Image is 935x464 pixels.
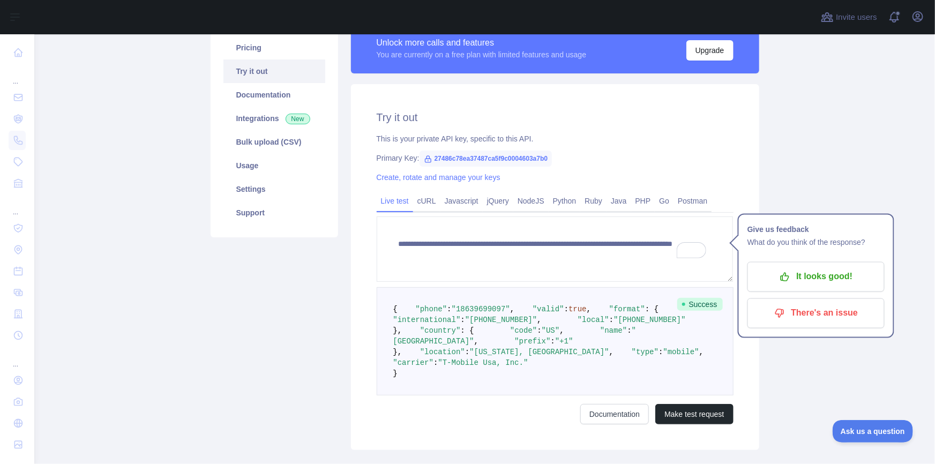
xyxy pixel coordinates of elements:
span: : [551,337,555,346]
span: : [537,326,541,335]
span: "T-Mobile Usa, Inc." [438,358,528,367]
div: ... [9,64,26,86]
a: Documentation [223,83,325,107]
span: : [461,316,465,324]
a: Pricing [223,36,325,59]
a: Live test [377,192,413,209]
span: }, [393,326,402,335]
a: Python [549,192,581,209]
span: "US" [542,326,560,335]
span: }, [393,348,402,356]
p: There's an issue [756,304,877,323]
span: , [699,348,704,356]
span: 27486c78ea37487ca5f9c0004603a7b0 [420,151,552,167]
button: Upgrade [686,40,734,61]
span: New [286,114,310,124]
span: "name" [600,326,627,335]
h1: Give us feedback [747,223,885,236]
span: Invite users [836,11,877,24]
span: , [474,337,478,346]
span: { [393,305,398,313]
span: "local" [578,316,609,324]
a: Javascript [440,192,483,209]
a: Settings [223,177,325,201]
span: : [433,358,438,367]
div: ... [9,195,26,216]
span: : [609,316,614,324]
a: Usage [223,154,325,177]
button: Make test request [655,404,733,424]
span: : [465,348,469,356]
a: Postman [674,192,712,209]
span: : [447,305,451,313]
span: , [510,305,514,313]
div: This is your private API key, specific to this API. [377,133,734,144]
a: Java [607,192,631,209]
span: , [609,348,614,356]
div: Primary Key: [377,153,734,163]
span: "valid" [533,305,564,313]
h2: Try it out [377,110,734,125]
span: "18639699097" [452,305,510,313]
span: "[GEOGRAPHIC_DATA]" [393,326,637,346]
a: NodeJS [513,192,549,209]
a: Documentation [580,404,649,424]
span: , [587,305,591,313]
a: Ruby [580,192,607,209]
a: cURL [413,192,440,209]
span: "international" [393,316,461,324]
span: "location" [420,348,465,356]
span: "[PHONE_NUMBER]" [465,316,537,324]
span: : [564,305,569,313]
div: Unlock more calls and features [377,36,587,49]
a: Bulk upload (CSV) [223,130,325,154]
button: There's an issue [747,298,885,328]
a: jQuery [483,192,513,209]
span: "phone" [416,305,447,313]
span: "type" [632,348,659,356]
p: What do you think of the response? [747,236,885,249]
div: You are currently on a free plan with limited features and usage [377,49,587,60]
span: : [659,348,663,356]
span: "carrier" [393,358,434,367]
span: , [559,326,564,335]
span: "prefix" [514,337,550,346]
p: It looks good! [756,268,877,286]
a: Support [223,201,325,224]
span: "code" [510,326,537,335]
span: , [537,316,541,324]
button: Invite users [819,9,879,26]
iframe: Toggle Customer Support [833,420,914,443]
span: : { [461,326,474,335]
span: "mobile" [663,348,699,356]
span: : [627,326,631,335]
div: ... [9,347,26,369]
span: true [569,305,587,313]
span: "+1" [555,337,573,346]
span: "country" [420,326,461,335]
span: "[US_STATE], [GEOGRAPHIC_DATA]" [469,348,609,356]
textarea: To enrich screen reader interactions, please activate Accessibility in Grammarly extension settings [377,216,734,282]
a: PHP [631,192,655,209]
button: It looks good! [747,262,885,292]
a: Integrations New [223,107,325,130]
a: Try it out [223,59,325,83]
span: "format" [609,305,645,313]
span: : { [645,305,659,313]
a: Go [655,192,674,209]
span: } [393,369,398,378]
span: Success [677,298,723,311]
span: "[PHONE_NUMBER]" [614,316,685,324]
a: Create, rotate and manage your keys [377,173,500,182]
